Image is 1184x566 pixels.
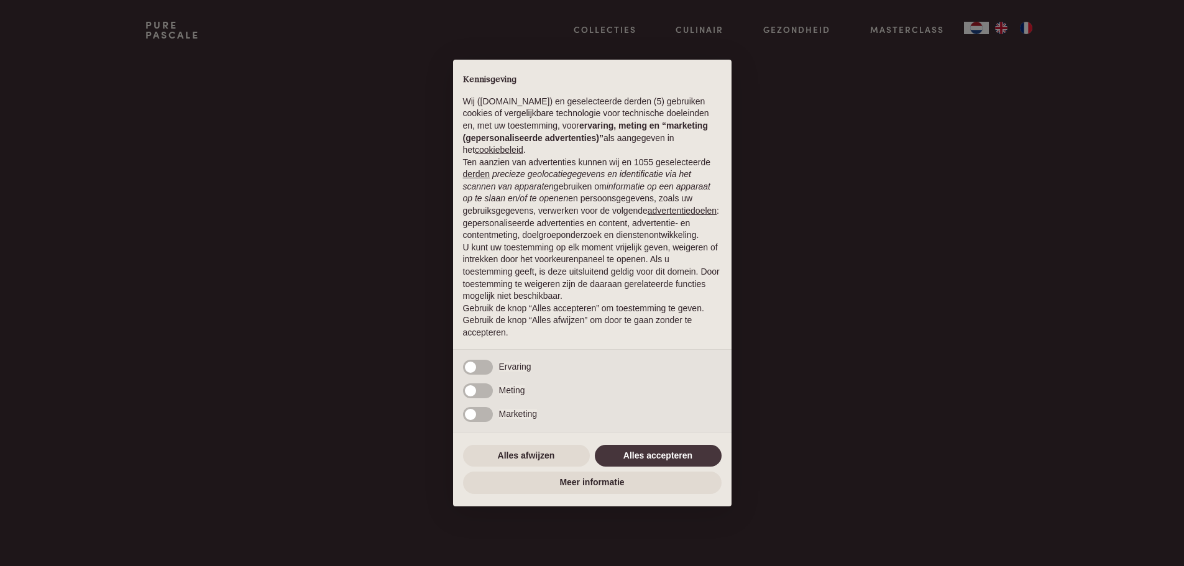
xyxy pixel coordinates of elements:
[475,145,523,155] a: cookiebeleid
[463,472,722,494] button: Meer informatie
[463,157,722,242] p: Ten aanzien van advertenties kunnen wij en 1055 geselecteerde gebruiken om en persoonsgegevens, z...
[463,445,590,467] button: Alles afwijzen
[463,303,722,339] p: Gebruik de knop “Alles accepteren” om toestemming te geven. Gebruik de knop “Alles afwijzen” om d...
[463,169,691,191] em: precieze geolocatiegegevens en identificatie via het scannen van apparaten
[463,242,722,303] p: U kunt uw toestemming op elk moment vrijelijk geven, weigeren of intrekken door het voorkeurenpan...
[463,96,722,157] p: Wij ([DOMAIN_NAME]) en geselecteerde derden (5) gebruiken cookies of vergelijkbare technologie vo...
[595,445,722,467] button: Alles accepteren
[499,362,531,372] span: Ervaring
[463,168,490,181] button: derden
[463,75,722,86] h2: Kennisgeving
[499,409,537,419] span: Marketing
[499,385,525,395] span: Meting
[463,121,708,143] strong: ervaring, meting en “marketing (gepersonaliseerde advertenties)”
[648,205,717,217] button: advertentiedoelen
[463,181,711,204] em: informatie op een apparaat op te slaan en/of te openen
